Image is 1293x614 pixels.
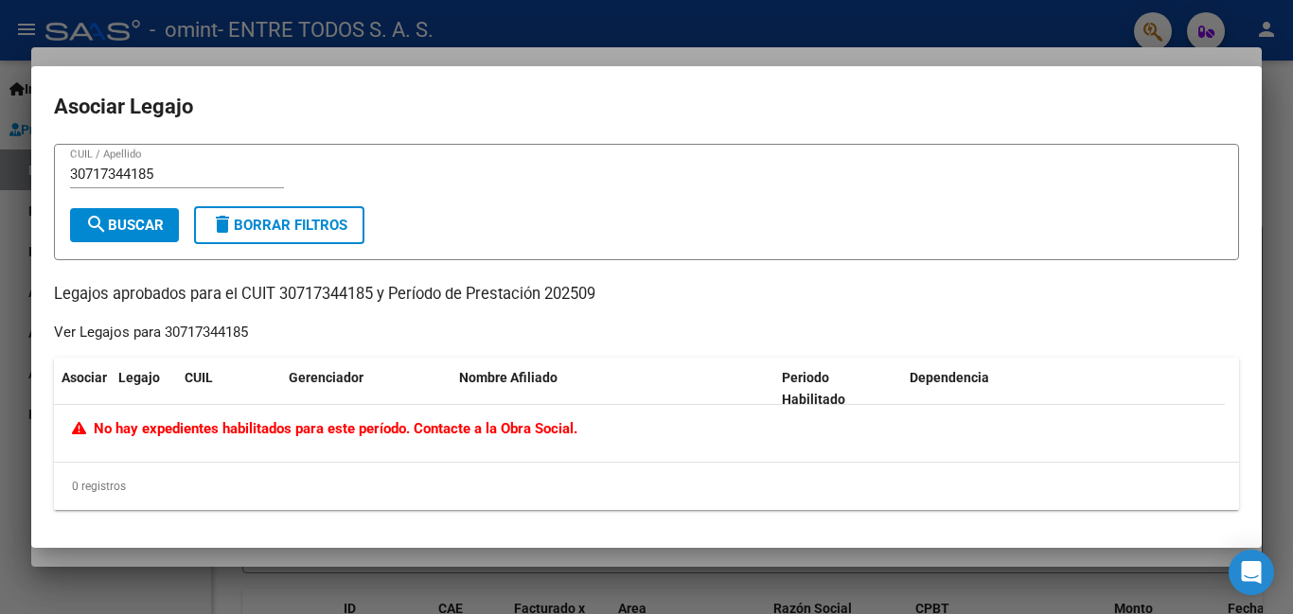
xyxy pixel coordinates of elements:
[85,213,108,236] mat-icon: search
[194,206,364,244] button: Borrar Filtros
[211,217,347,234] span: Borrar Filtros
[289,370,363,385] span: Gerenciador
[72,420,577,437] span: No hay expedientes habilitados para este período. Contacte a la Obra Social.
[452,358,774,420] datatable-header-cell: Nombre Afiliado
[54,358,111,420] datatable-header-cell: Asociar
[70,208,179,242] button: Buscar
[910,370,989,385] span: Dependencia
[118,370,160,385] span: Legajo
[211,213,234,236] mat-icon: delete
[1229,550,1274,595] div: Open Intercom Messenger
[177,358,281,420] datatable-header-cell: CUIL
[85,217,164,234] span: Buscar
[902,358,1225,420] datatable-header-cell: Dependencia
[782,370,845,407] span: Periodo Habilitado
[774,358,902,420] datatable-header-cell: Periodo Habilitado
[54,283,1239,307] p: Legajos aprobados para el CUIT 30717344185 y Período de Prestación 202509
[459,370,558,385] span: Nombre Afiliado
[54,463,1239,510] div: 0 registros
[281,358,452,420] datatable-header-cell: Gerenciador
[54,322,248,343] div: Ver Legajos para 30717344185
[185,370,213,385] span: CUIL
[111,358,177,420] datatable-header-cell: Legajo
[62,370,107,385] span: Asociar
[54,89,1239,125] h2: Asociar Legajo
